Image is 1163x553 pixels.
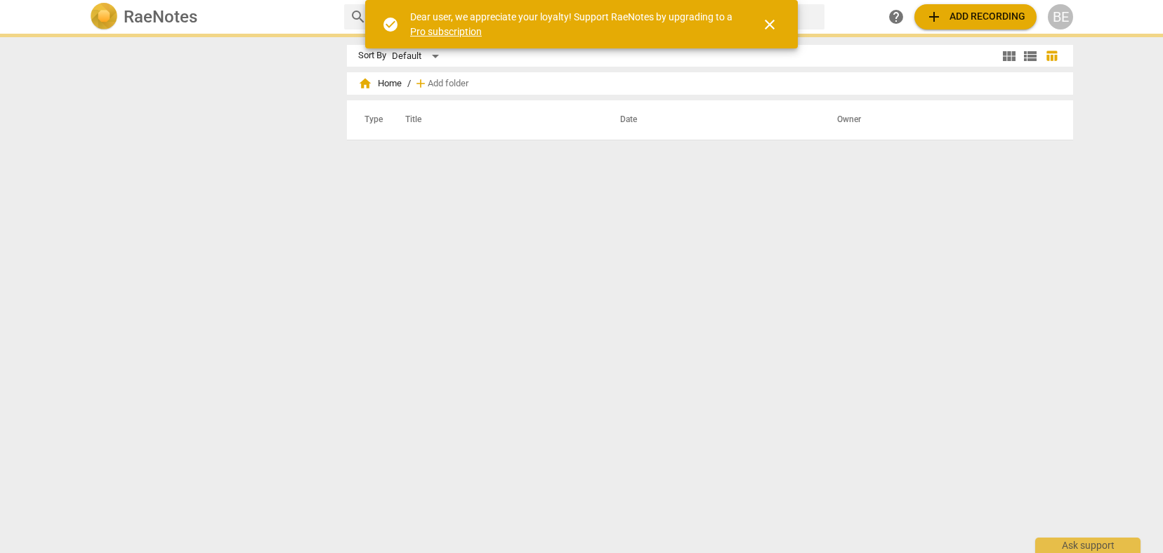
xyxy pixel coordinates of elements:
[388,100,603,140] th: Title
[753,8,787,41] button: Close
[358,76,402,91] span: Home
[603,100,820,140] th: Date
[353,100,388,140] th: Type
[1045,49,1058,62] span: table_chart
[90,3,118,31] img: Logo
[414,76,428,91] span: add
[392,45,444,67] div: Default
[124,7,197,27] h2: RaeNotes
[350,8,367,25] span: search
[1035,538,1141,553] div: Ask support
[90,3,333,31] a: LogoRaeNotes
[428,79,468,89] span: Add folder
[382,16,399,33] span: check_circle
[1022,48,1039,65] span: view_list
[1020,46,1041,67] button: List view
[410,10,736,39] div: Dear user, we appreciate your loyalty! Support RaeNotes by upgrading to a
[888,8,905,25] span: help
[410,26,482,37] a: Pro subscription
[1048,4,1073,29] button: BE
[1041,46,1062,67] button: Table view
[820,100,1058,140] th: Owner
[883,4,909,29] a: Help
[407,79,411,89] span: /
[914,4,1037,29] button: Upload
[926,8,1025,25] span: Add recording
[761,16,778,33] span: close
[999,46,1020,67] button: Tile view
[358,76,372,91] span: home
[926,8,942,25] span: add
[358,51,386,61] div: Sort By
[1001,48,1018,65] span: view_module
